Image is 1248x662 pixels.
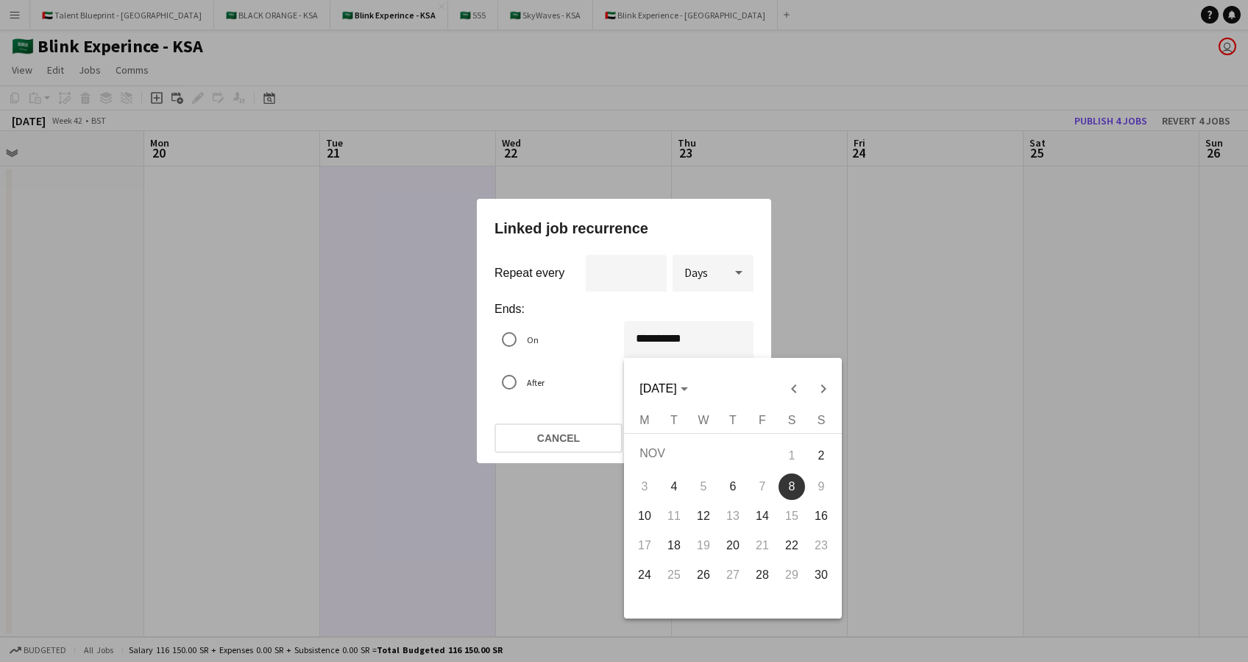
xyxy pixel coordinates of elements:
button: 04-11-2025 [659,472,689,501]
span: 9 [808,473,834,500]
span: M [639,414,649,426]
span: 23 [808,532,834,559]
span: 1 [779,440,805,471]
button: 13-11-2025 [718,501,748,531]
button: 24-11-2025 [630,560,659,590]
button: 28-11-2025 [748,560,777,590]
button: 27-11-2025 [718,560,748,590]
span: 12 [690,503,717,529]
button: 16-11-2025 [806,501,836,531]
button: 07-11-2025 [748,472,777,501]
span: F [759,414,766,426]
button: 17-11-2025 [630,531,659,560]
button: 18-11-2025 [659,531,689,560]
span: 17 [631,532,658,559]
span: 30 [808,562,834,588]
span: 16 [808,503,834,529]
span: W [698,414,709,426]
button: 29-11-2025 [777,560,806,590]
span: 15 [779,503,805,529]
span: 3 [631,473,658,500]
button: 05-11-2025 [689,472,718,501]
span: 21 [749,532,776,559]
button: 20-11-2025 [718,531,748,560]
span: T [729,414,737,426]
span: [DATE] [639,382,676,395]
span: 7 [749,473,776,500]
span: 10 [631,503,658,529]
span: 18 [661,532,687,559]
span: T [670,414,678,426]
button: 02-11-2025 [806,439,836,472]
span: 20 [720,532,746,559]
span: 22 [779,532,805,559]
button: 01-11-2025 [777,439,806,472]
button: 14-11-2025 [748,501,777,531]
button: 15-11-2025 [777,501,806,531]
button: 12-11-2025 [689,501,718,531]
button: 21-11-2025 [748,531,777,560]
button: 11-11-2025 [659,501,689,531]
span: 6 [720,473,746,500]
button: Choose month and year [634,376,693,402]
span: 26 [690,562,717,588]
button: 30-11-2025 [806,560,836,590]
button: 26-11-2025 [689,560,718,590]
span: S [788,414,796,426]
span: S [818,414,826,426]
span: 5 [690,473,717,500]
button: 08-11-2025 [777,472,806,501]
span: 28 [749,562,776,588]
span: 29 [779,562,805,588]
button: 06-11-2025 [718,472,748,501]
td: NOV [630,439,777,472]
button: 25-11-2025 [659,560,689,590]
span: 14 [749,503,776,529]
button: 22-11-2025 [777,531,806,560]
button: 10-11-2025 [630,501,659,531]
button: Previous month [779,374,809,404]
span: 25 [661,562,687,588]
span: 2 [808,440,834,471]
span: 19 [690,532,717,559]
span: 11 [661,503,687,529]
button: 09-11-2025 [806,472,836,501]
span: 13 [720,503,746,529]
button: Next month [809,374,838,404]
span: 27 [720,562,746,588]
span: 24 [631,562,658,588]
span: 8 [779,473,805,500]
button: 03-11-2025 [630,472,659,501]
span: 4 [661,473,687,500]
button: 19-11-2025 [689,531,718,560]
button: 23-11-2025 [806,531,836,560]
